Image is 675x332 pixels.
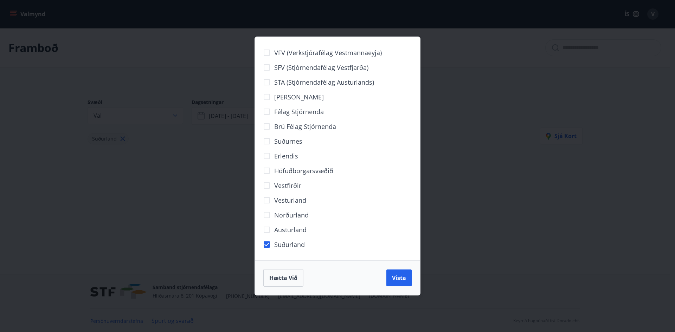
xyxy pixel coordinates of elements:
[274,166,333,175] span: Höfuðborgarsvæðið
[274,122,336,131] span: Brú félag stjórnenda
[274,78,374,87] span: STA (Stjórnendafélag Austurlands)
[274,225,307,234] span: Austurland
[274,107,324,116] span: Félag stjórnenda
[263,269,303,287] button: Hætta við
[392,274,406,282] span: Vista
[274,137,302,146] span: Suðurnes
[269,274,297,282] span: Hætta við
[274,196,306,205] span: Vesturland
[274,181,301,190] span: Vestfirðir
[274,240,305,249] span: Suðurland
[274,63,368,72] span: SFV (Stjórnendafélag Vestfjarða)
[274,210,309,220] span: Norðurland
[274,151,298,161] span: Erlendis
[386,269,412,286] button: Vista
[274,92,324,102] span: [PERSON_NAME]
[274,48,382,57] span: VFV (Verkstjórafélag Vestmannaeyja)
